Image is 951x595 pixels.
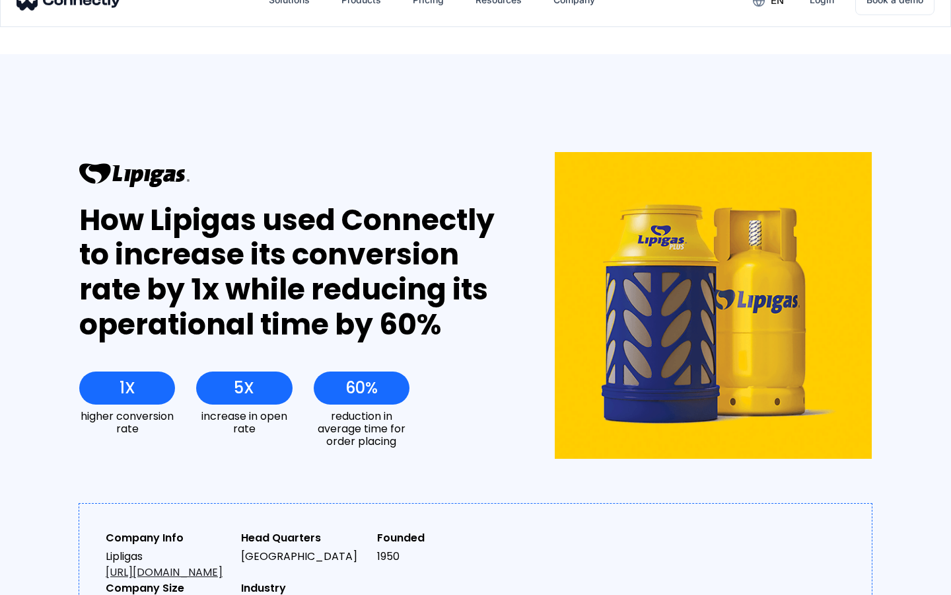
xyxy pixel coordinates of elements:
div: Company Info [106,530,230,546]
div: 60% [345,379,378,397]
div: Head Quarters [241,530,366,546]
div: Founded [377,530,502,546]
div: 1950 [377,549,502,565]
div: How Lipigas used Connectly to increase its conversion rate by 1x while reducing its operational t... [79,203,507,342]
div: 1X [120,379,135,397]
a: [URL][DOMAIN_NAME] [106,565,223,580]
div: 5X [234,379,254,397]
div: reduction in average time for order placing [314,410,409,448]
div: [GEOGRAPHIC_DATA] [241,549,366,565]
aside: Language selected: English [13,572,79,590]
div: Lipligas [106,549,230,580]
ul: Language list [26,572,79,590]
div: increase in open rate [196,410,292,435]
div: higher conversion rate [79,410,175,435]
